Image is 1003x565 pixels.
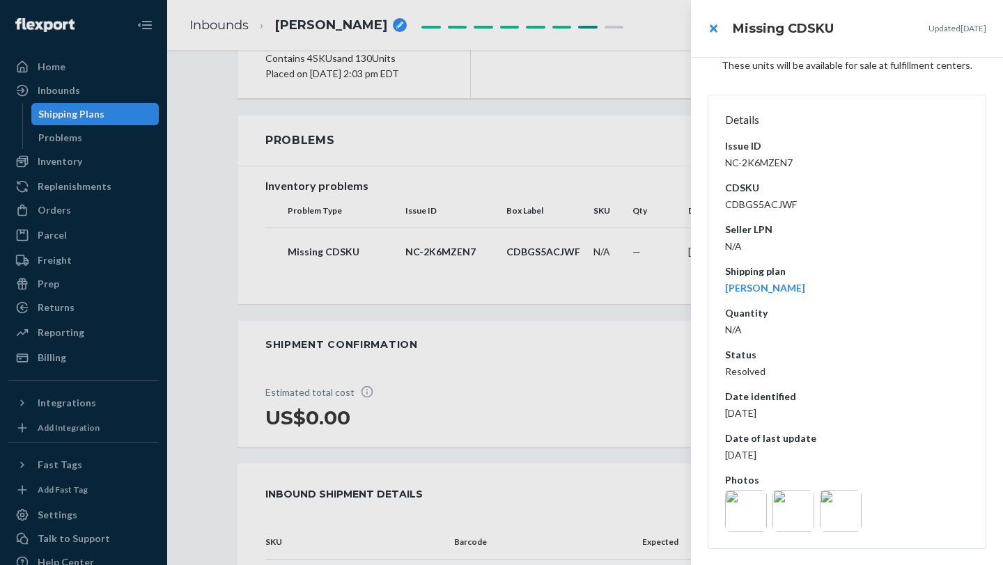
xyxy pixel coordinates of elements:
dt: Photos [725,473,969,487]
img: 8a6391cb-fb25-410c-8879-b652035d5ea4.jpg [725,490,767,532]
dd: CDBGS5ACJWF [725,198,969,212]
span: Chat [33,10,61,22]
p: These units will be available for sale at fulfillment centers. [722,58,972,72]
dd: N/A [725,239,969,253]
dd: NC-2K6MZEN7 [725,156,969,170]
dd: Resolved [725,365,969,379]
dt: Issue ID [725,139,969,153]
img: 3e1079c5-dc5d-4188-9888-b2d0f1b145ed.jpg [820,490,862,532]
dt: CDSKU [725,181,969,195]
h3: Missing CDSKU [733,19,834,38]
dt: Date identified [725,390,969,404]
p: Updated [DATE] [928,22,986,34]
img: 8c56cb69-f707-422b-839d-5be238c15c89.jpg [772,490,814,532]
dd: N/A [725,323,969,337]
a: [PERSON_NAME] [725,282,805,294]
button: close [699,15,727,42]
dt: Shipping plan [725,264,969,278]
dt: Status [725,348,969,362]
dt: Date of last update [725,431,969,445]
dd: [DATE] [725,448,969,462]
span: Details [725,113,759,126]
dd: [DATE] [725,406,969,420]
dt: Seller LPN [725,223,969,237]
dt: Quantity [725,306,969,320]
